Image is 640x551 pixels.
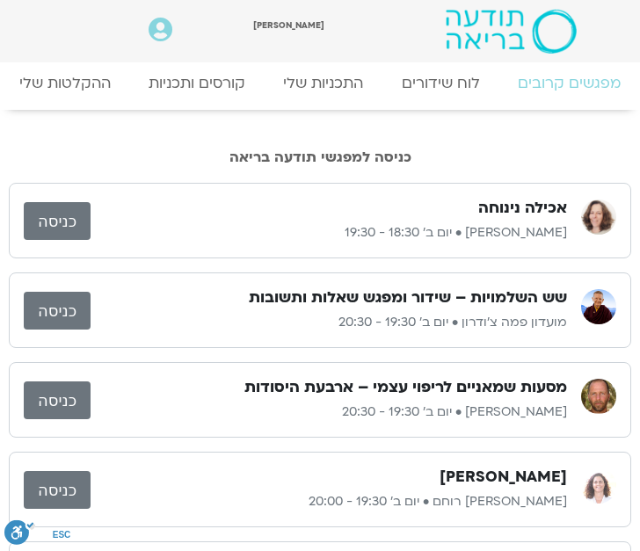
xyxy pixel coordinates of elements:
p: [PERSON_NAME] רוחם • יום ב׳ 19:30 - 20:00 [91,491,567,512]
img: נעמה כהן [581,199,616,235]
h3: מסעות שמאניים לריפוי עצמי – ארבעת היסודות [244,377,567,398]
span: [PERSON_NAME] [253,19,324,31]
img: אורנה סמלסון רוחם [581,468,616,504]
img: תומר פיין [581,379,616,414]
h2: כניסה למפגשי תודעה בריאה [9,149,631,165]
p: [PERSON_NAME] • יום ב׳ 19:30 - 20:30 [91,402,567,423]
a: קורסים ותכניות [129,65,264,101]
p: מועדון פמה צ'ודרון • יום ב׳ 19:30 - 20:30 [91,312,567,333]
a: התכניות שלי [265,65,382,101]
img: מועדון פמה צ'ודרון [581,289,616,324]
a: כניסה [24,381,91,419]
p: [PERSON_NAME] • יום ב׳ 18:30 - 19:30 [91,222,567,243]
a: כניסה [24,471,91,509]
h3: שש השלמויות – שידור ומפגש שאלות ותשובות [249,287,567,308]
a: כניסה [24,292,91,330]
h3: [PERSON_NAME] [440,467,567,488]
a: מפגשים קרובים [499,65,640,101]
a: כניסה [24,202,91,240]
a: לוח שידורים [382,65,498,101]
h3: אכילה נינוחה [478,198,567,219]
